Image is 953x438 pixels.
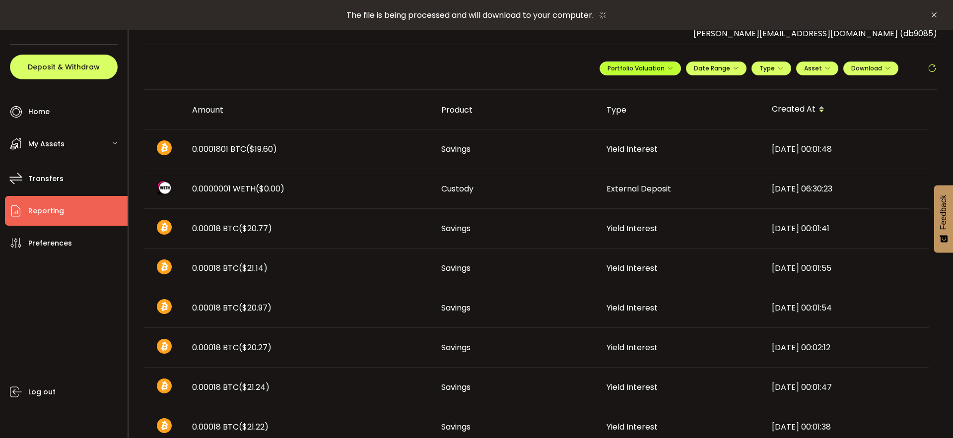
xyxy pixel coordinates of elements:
[441,342,471,353] span: Savings
[239,381,270,393] span: ($21.24)
[192,342,272,353] span: 0.00018 BTC
[28,236,72,250] span: Preferences
[192,421,269,433] span: 0.00018 BTC
[28,63,100,70] span: Deposit & Withdraw
[28,137,65,151] span: My Assets
[764,101,929,118] div: Created At
[157,378,172,393] img: btc_portfolio.svg
[239,342,272,353] span: ($20.27)
[441,223,471,234] span: Savings
[28,105,50,119] span: Home
[157,339,172,354] img: btc_portfolio.svg
[192,302,272,313] span: 0.00018 BTC
[157,220,172,235] img: btc_portfolio.svg
[28,172,64,186] span: Transfers
[192,223,272,234] span: 0.00018 BTC
[693,28,937,39] span: [PERSON_NAME][EMAIL_ADDRESS][DOMAIN_NAME] (db9085)
[157,299,172,314] img: btc_portfolio.svg
[192,143,277,155] span: 0.0001801 BTC
[433,104,599,116] div: Product
[599,104,764,116] div: Type
[607,302,658,313] span: Yield Interest
[934,185,953,252] button: Feedback - Show survey
[157,140,172,155] img: btc_portfolio.svg
[903,390,953,438] iframe: Chat Widget
[764,421,929,433] div: [DATE] 00:01:38
[441,302,471,313] span: Savings
[441,183,474,194] span: Custody
[157,418,172,433] img: btc_portfolio.svg
[28,204,64,218] span: Reporting
[192,381,270,393] span: 0.00018 BTC
[600,62,681,75] button: Portfolio Valuation
[796,62,838,75] button: Asset
[192,183,284,194] span: 0.0000001 WETH
[346,9,594,21] span: The file is being processed and will download to your computer.
[239,302,272,313] span: ($20.97)
[607,381,658,393] span: Yield Interest
[764,183,929,194] div: [DATE] 06:30:23
[441,381,471,393] span: Savings
[441,143,471,155] span: Savings
[441,262,471,274] span: Savings
[28,385,56,399] span: Log out
[939,195,948,230] span: Feedback
[157,180,172,195] img: weth_portfolio.png
[804,64,822,72] span: Asset
[157,259,172,274] img: btc_portfolio.svg
[764,302,929,313] div: [DATE] 00:01:54
[851,64,890,72] span: Download
[843,62,898,75] button: Download
[239,421,269,433] span: ($21.22)
[764,223,929,234] div: [DATE] 00:01:41
[607,143,658,155] span: Yield Interest
[239,262,268,274] span: ($21.14)
[256,183,284,194] span: ($0.00)
[607,421,658,433] span: Yield Interest
[607,342,658,353] span: Yield Interest
[764,143,929,155] div: [DATE] 00:01:48
[751,62,791,75] button: Type
[441,421,471,433] span: Savings
[239,223,272,234] span: ($20.77)
[607,223,658,234] span: Yield Interest
[764,262,929,274] div: [DATE] 00:01:55
[759,64,783,72] span: Type
[10,55,118,79] button: Deposit & Withdraw
[764,342,929,353] div: [DATE] 00:02:12
[764,381,929,393] div: [DATE] 00:01:47
[246,143,277,155] span: ($19.60)
[184,104,433,116] div: Amount
[607,262,658,274] span: Yield Interest
[608,64,673,72] span: Portfolio Valuation
[686,62,747,75] button: Date Range
[192,262,268,274] span: 0.00018 BTC
[694,64,739,72] span: Date Range
[607,183,671,194] span: External Deposit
